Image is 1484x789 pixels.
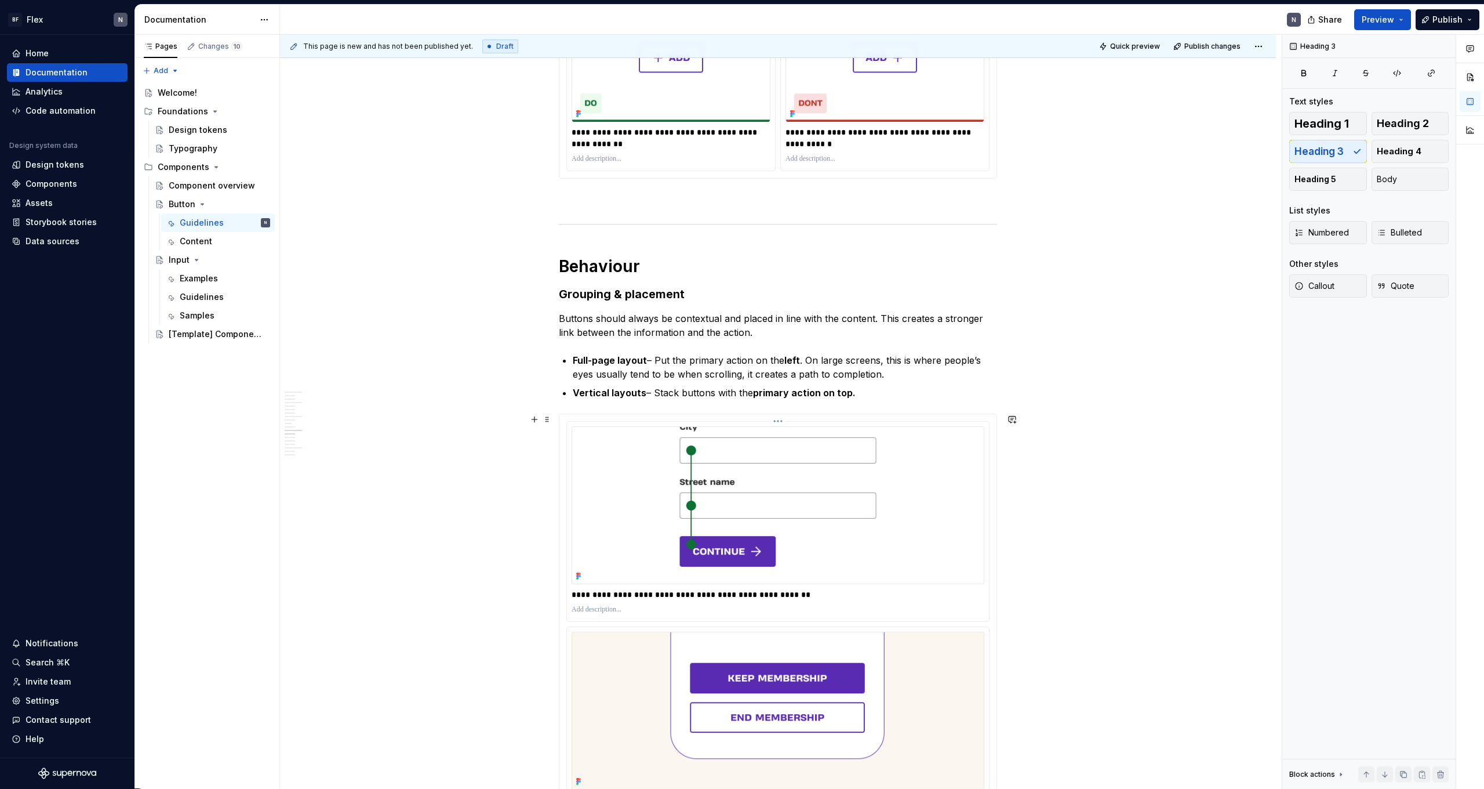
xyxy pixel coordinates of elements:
[139,84,275,102] a: Welcome!
[1318,14,1342,26] span: Share
[1372,221,1449,244] button: Bulleted
[161,269,275,288] a: Examples
[150,195,275,213] a: Button
[2,7,132,32] button: BFFlexN
[38,768,96,779] svg: Supernova Logo
[7,194,128,212] a: Assets
[150,139,275,158] a: Typography
[1289,168,1367,191] button: Heading 5
[784,354,800,366] strong: left
[1432,14,1463,26] span: Publish
[180,291,224,303] div: Guidelines
[26,197,53,209] div: Assets
[26,657,70,668] div: Search ⌘K
[8,13,22,27] div: BF
[7,672,128,691] a: Invite team
[169,328,264,340] div: [Template] Component name
[753,387,856,399] strong: primary action on top.
[150,121,275,139] a: Design tokens
[118,15,123,24] div: N
[26,216,97,228] div: Storybook stories
[180,236,212,247] div: Content
[180,273,218,284] div: Examples
[496,42,514,51] span: Draft
[144,14,254,26] div: Documentation
[1372,140,1449,163] button: Heading 4
[158,161,209,173] div: Components
[26,733,44,745] div: Help
[1294,227,1349,238] span: Numbered
[139,84,275,343] div: Page tree
[26,638,78,649] div: Notifications
[1289,96,1333,107] div: Text styles
[573,386,997,400] p: – Stack buttons with the
[1294,118,1349,129] span: Heading 1
[1377,146,1421,157] span: Heading 4
[1289,205,1330,216] div: List styles
[303,42,473,51] span: This page is new and has not been published yet.
[26,714,91,726] div: Contact support
[1372,168,1449,191] button: Body
[161,213,275,232] a: GuidelinesN
[26,695,59,707] div: Settings
[27,14,43,26] div: Flex
[1110,42,1160,51] span: Quick preview
[180,217,224,229] div: Guidelines
[139,102,275,121] div: Foundations
[1372,112,1449,135] button: Heading 2
[26,86,63,97] div: Analytics
[1354,9,1411,30] button: Preview
[7,634,128,653] button: Notifications
[1184,42,1241,51] span: Publish changes
[158,106,208,117] div: Foundations
[198,42,242,51] div: Changes
[7,711,128,729] button: Contact support
[139,158,275,176] div: Components
[9,141,78,150] div: Design system data
[1362,14,1394,26] span: Preview
[150,251,275,269] a: Input
[1294,280,1334,292] span: Callout
[169,124,227,136] div: Design tokens
[7,82,128,101] a: Analytics
[150,176,275,195] a: Component overview
[169,180,255,191] div: Component overview
[1292,15,1296,24] div: N
[7,213,128,231] a: Storybook stories
[573,354,647,366] strong: Full-page layout
[1289,112,1367,135] button: Heading 1
[1377,227,1422,238] span: Bulleted
[559,256,997,277] h1: Behaviour
[158,87,197,99] div: Welcome!
[1416,9,1479,30] button: Publish
[1372,274,1449,298] button: Quote
[559,312,997,339] p: Buttons should always be contextual and placed in line with the content. This creates a stronger ...
[1096,38,1165,55] button: Quick preview
[7,232,128,251] a: Data sources
[7,653,128,672] button: Search ⌘K
[7,692,128,710] a: Settings
[7,155,128,174] a: Design tokens
[161,288,275,306] a: Guidelines
[7,102,128,120] a: Code automation
[26,676,71,687] div: Invite team
[7,175,128,193] a: Components
[154,66,168,75] span: Add
[573,353,997,381] p: – Put the primary action on the . On large screens, this is where people’s eyes usually tend to b...
[7,730,128,748] button: Help
[559,286,997,302] h3: Grouping & placement
[7,63,128,82] a: Documentation
[264,217,267,229] div: N
[169,198,195,210] div: Button
[1301,9,1350,30] button: Share
[169,143,217,154] div: Typography
[1289,274,1367,298] button: Callout
[139,63,183,79] button: Add
[169,254,190,266] div: Input
[1377,118,1429,129] span: Heading 2
[1289,221,1367,244] button: Numbered
[1289,770,1335,779] div: Block actions
[1289,258,1338,270] div: Other styles
[26,178,77,190] div: Components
